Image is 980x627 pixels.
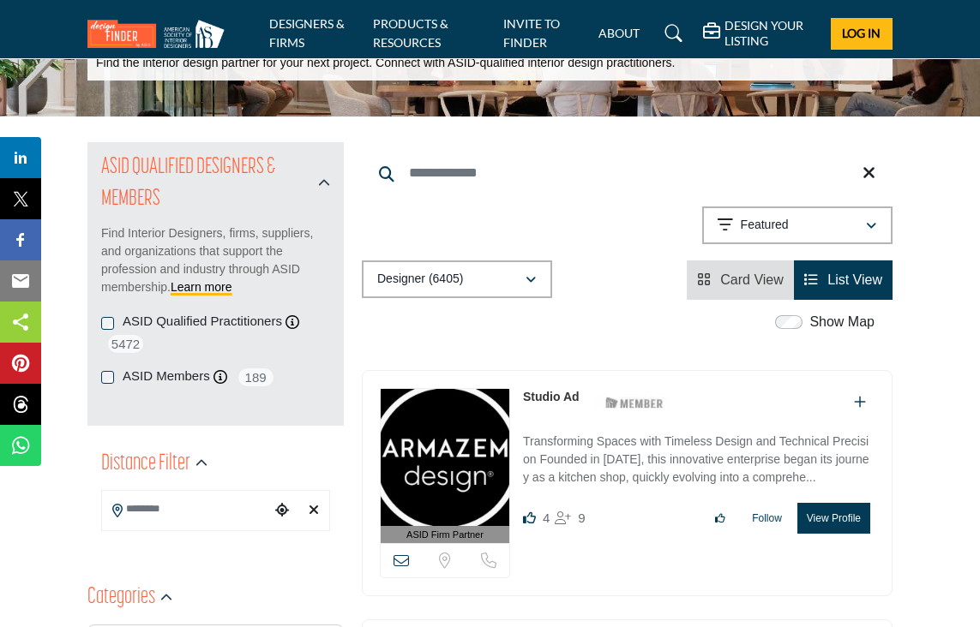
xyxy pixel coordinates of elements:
[406,528,484,542] span: ASID Firm Partner
[503,16,560,50] a: INVITE TO FINDER
[720,272,784,287] span: Card View
[381,389,509,544] a: ASID Firm Partner
[831,18,893,50] button: Log In
[523,390,580,403] a: Studio Ad
[171,280,232,294] a: Learn more
[102,493,271,526] input: Search Location
[702,206,893,244] button: Featured
[794,260,893,300] li: List View
[543,511,550,525] span: 4
[271,493,294,529] div: Choose your current location
[302,493,325,529] div: Clear search location
[106,333,145,355] span: 5472
[381,389,509,526] img: Studio Ad
[797,503,870,534] button: View Profile
[101,152,313,215] h2: ASID QUALIFIED DESIGNERS & MEMBERS
[123,367,210,386] label: ASID Members
[854,395,866,409] a: Add To List
[697,272,784,287] a: View Card
[523,422,875,490] a: Transforming Spaces with Timeless Design and Technical Precision Founded in [DATE], this innovati...
[101,224,330,296] p: Find Interior Designers, firms, suppliers, and organizations that support the profession and indu...
[87,582,155,613] h2: Categories
[362,260,552,298] button: Designer (6405)
[555,508,585,528] div: Followers
[578,511,585,525] span: 9
[741,504,793,533] button: Follow
[842,26,881,40] span: Log In
[827,272,882,287] span: List View
[648,20,694,47] a: Search
[373,16,448,50] a: PRODUCTS & RESOURCES
[101,371,114,384] input: ASID Members checkbox
[687,260,794,300] li: Card View
[598,26,640,40] a: ABOUT
[704,504,737,533] button: Like listing
[703,18,818,49] div: DESIGN YOUR LISTING
[596,392,673,414] img: ASID Members Badge Icon
[101,449,190,480] h2: Distance Filter
[96,55,675,72] p: Find the interior design partner for your next project. Connect with ASID-qualified interior desi...
[123,312,282,331] label: ASID Qualified Practitioners
[523,433,875,490] p: Transforming Spaces with Timeless Design and Technical Precision Founded in [DATE], this innovati...
[809,312,875,332] label: Show Map
[87,20,233,48] img: Site Logo
[101,317,114,330] input: ASID Qualified Practitioners checkbox
[269,16,345,50] a: DESIGNERS & FIRMS
[523,511,536,524] i: Likes
[377,271,463,288] p: Designer (6405)
[237,367,275,388] span: 189
[741,217,789,234] p: Featured
[362,152,893,194] input: Search Keyword
[523,388,580,406] p: Studio Ad
[804,272,882,287] a: View List
[724,18,818,49] h5: DESIGN YOUR LISTING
